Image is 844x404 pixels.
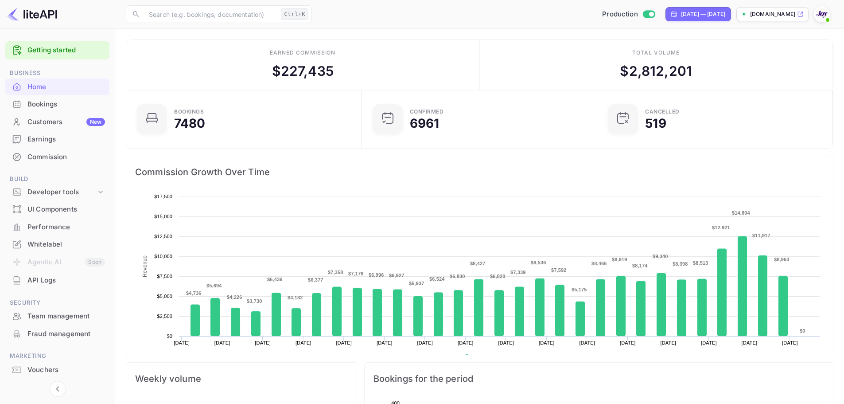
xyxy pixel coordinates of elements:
[539,340,555,345] text: [DATE]
[5,131,109,147] a: Earnings
[551,267,567,273] text: $7,592
[5,308,109,325] div: Team management
[27,152,105,162] div: Commission
[154,254,172,259] text: $10,000
[5,149,109,166] div: Commission
[510,270,526,275] text: $7,339
[377,340,393,345] text: [DATE]
[281,8,308,20] div: Ctrl+K
[157,294,172,299] text: $5,000
[288,295,303,300] text: $4,182
[5,298,109,308] span: Security
[5,219,109,235] a: Performance
[470,261,486,266] text: $8,427
[5,114,109,130] a: CustomersNew
[5,114,109,131] div: CustomersNew
[620,61,692,81] div: $ 2,812,201
[227,294,242,300] text: $4,226
[409,281,424,286] text: $5,937
[5,236,109,253] div: Whitelabel
[7,7,57,21] img: LiteAPI logo
[174,117,206,129] div: 7480
[5,78,109,95] a: Home
[186,290,202,296] text: $4,736
[5,351,109,361] span: Marketing
[389,273,404,278] text: $6,927
[5,219,109,236] div: Performance
[602,9,638,20] span: Production
[272,61,334,81] div: $ 227,435
[27,329,105,339] div: Fraud management
[5,68,109,78] span: Business
[5,272,109,289] div: API Logs
[458,340,474,345] text: [DATE]
[27,99,105,110] div: Bookings
[206,283,222,288] text: $5,694
[612,257,627,262] text: $8,919
[27,45,105,55] a: Getting started
[5,308,109,324] a: Team management
[580,340,595,345] text: [DATE]
[450,274,465,279] text: $6,830
[645,109,680,114] div: CANCELLED
[5,272,109,288] a: API Logs
[5,201,109,218] div: UI Components
[681,10,725,18] div: [DATE] — [DATE]
[27,275,105,286] div: API Logs
[498,340,514,345] text: [DATE]
[135,372,348,386] span: Weekly volume
[157,314,172,319] text: $2,500
[5,41,109,59] div: Getting started
[693,260,708,266] text: $8,513
[732,210,751,216] text: $14,804
[572,287,587,292] text: $5,175
[270,49,335,57] div: Earned commission
[154,214,172,219] text: $15,000
[645,117,666,129] div: 519
[5,131,109,148] div: Earnings
[815,7,829,21] img: With Joy
[267,277,283,282] text: $6,436
[27,222,105,232] div: Performance
[214,340,230,345] text: [DATE]
[661,340,677,345] text: [DATE]
[410,117,440,129] div: 6961
[653,254,668,259] text: $9,340
[5,96,109,113] div: Bookings
[473,354,495,361] text: Revenue
[336,340,352,345] text: [DATE]
[673,261,688,267] text: $8,398
[782,340,798,345] text: [DATE]
[5,236,109,252] a: Whitelabel
[800,328,805,333] text: $0
[701,340,717,345] text: [DATE]
[348,271,364,276] text: $7,176
[154,234,172,239] text: $12,500
[174,340,190,345] text: [DATE]
[5,149,109,165] a: Commission
[167,333,172,339] text: $0
[750,10,795,18] p: [DOMAIN_NAME]
[5,78,109,96] div: Home
[531,260,546,265] text: $8,536
[591,261,607,266] text: $8,466
[27,187,96,197] div: Developer tools
[328,270,343,275] text: $7,358
[86,118,105,126] div: New
[27,204,105,215] div: UI Components
[308,277,323,282] text: $6,377
[742,340,758,345] text: [DATE]
[157,274,172,279] text: $7,500
[5,326,109,343] div: Fraud management
[5,361,109,379] div: Vouchers
[27,117,105,127] div: Customers
[5,184,109,200] div: Developer tools
[255,340,271,345] text: [DATE]
[632,49,680,57] div: Total volume
[417,340,433,345] text: [DATE]
[632,263,648,268] text: $8,174
[27,365,105,375] div: Vouchers
[144,5,277,23] input: Search (e.g. bookings, documentation)
[142,255,148,277] text: Revenue
[752,233,770,238] text: $11,917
